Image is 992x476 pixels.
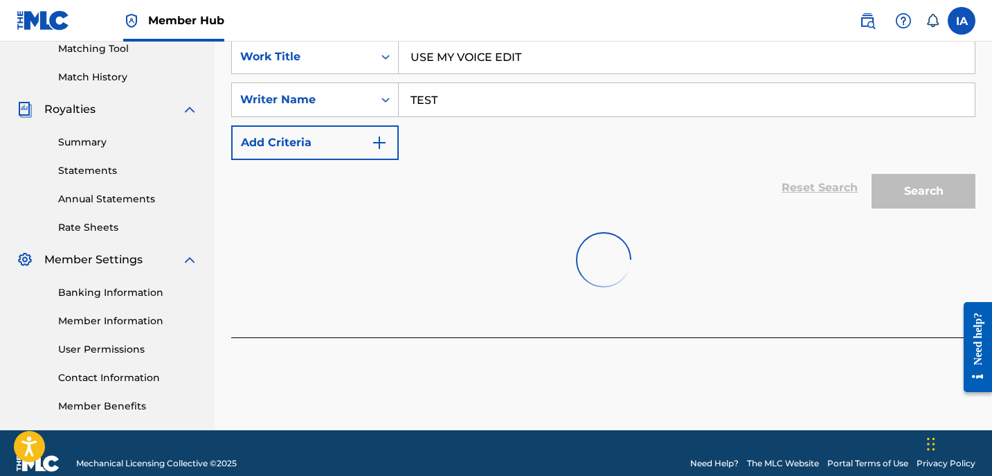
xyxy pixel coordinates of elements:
[58,371,198,385] a: Contact Information
[17,252,33,268] img: Member Settings
[58,220,198,235] a: Rate Sheets
[917,457,975,470] a: Privacy Policy
[58,135,198,150] a: Summary
[231,125,399,160] button: Add Criteria
[747,457,819,470] a: The MLC Website
[895,12,912,29] img: help
[44,252,143,268] span: Member Settings
[148,12,224,28] span: Member Hub
[17,101,33,118] img: Royalties
[44,101,96,118] span: Royalties
[854,7,881,35] a: Public Search
[17,455,60,472] img: logo
[58,399,198,414] a: Member Benefits
[231,39,975,215] form: Search Form
[58,164,198,178] a: Statements
[240,91,365,108] div: Writer Name
[17,10,70,30] img: MLC Logo
[923,409,992,476] iframe: Chat Widget
[58,285,198,300] a: Banking Information
[58,42,198,56] a: Matching Tool
[58,70,198,85] a: Match History
[690,457,739,470] a: Need Help?
[927,423,935,465] div: Drag
[827,457,908,470] a: Portal Terms of Use
[890,7,917,35] div: Help
[58,342,198,357] a: User Permissions
[926,14,939,28] div: Notifications
[953,291,992,403] iframe: Resource Center
[948,7,975,35] div: User Menu
[240,49,365,65] div: Work Title
[859,12,876,29] img: search
[371,134,388,151] img: 9d2ae6d4665cec9f34b9.svg
[76,457,237,470] span: Mechanical Licensing Collective © 2025
[572,228,635,291] img: preloader
[58,314,198,328] a: Member Information
[181,101,198,118] img: expand
[58,192,198,206] a: Annual Statements
[181,252,198,268] img: expand
[123,12,140,29] img: Top Rightsholder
